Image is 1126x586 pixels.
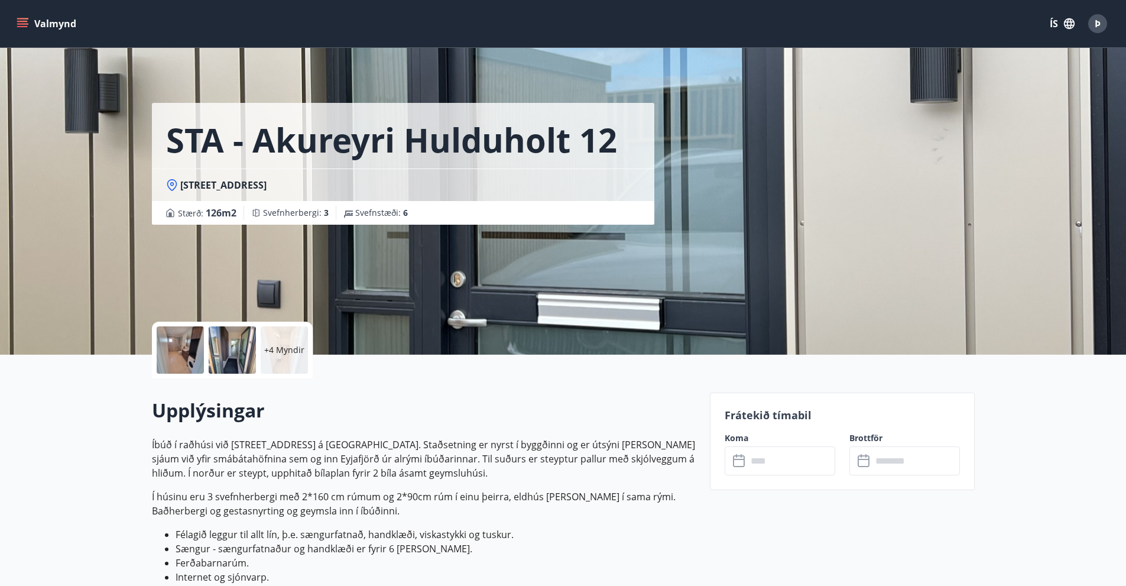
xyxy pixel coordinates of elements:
[324,207,329,218] span: 3
[14,13,81,34] button: menu
[725,407,960,423] p: Frátekið tímabil
[725,432,835,444] label: Koma
[176,570,696,584] li: Internet og sjónvarp.
[206,206,236,219] span: 126 m2
[263,207,329,219] span: Svefnherbergi :
[1043,13,1081,34] button: ÍS
[849,432,960,444] label: Brottför
[264,344,304,356] p: +4 Myndir
[152,438,696,480] p: Íbúð í raðhúsi við [STREET_ADDRESS] á [GEOGRAPHIC_DATA]. Staðsetning er nyrst í byggðinni og er ú...
[1095,17,1101,30] span: Þ
[1083,9,1112,38] button: Þ
[180,179,267,192] span: [STREET_ADDRESS]
[152,397,696,423] h2: Upplýsingar
[176,556,696,570] li: Ferðabarnarúm.
[178,206,236,220] span: Stærð :
[355,207,408,219] span: Svefnstæði :
[166,117,617,162] h1: STA - Akureyri Hulduholt 12
[403,207,408,218] span: 6
[176,527,696,542] li: Félagið leggur til allt lín, þ.e. sængurfatnað, handklæði, viskastykki og tuskur.
[152,490,696,518] p: Í húsinu eru 3 svefnherbergi með 2*160 cm rúmum og 2*90cm rúm í einu þeirra, eldhús [PERSON_NAME]...
[176,542,696,556] li: Sængur - sængurfatnaður og handklæði er fyrir 6 [PERSON_NAME].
